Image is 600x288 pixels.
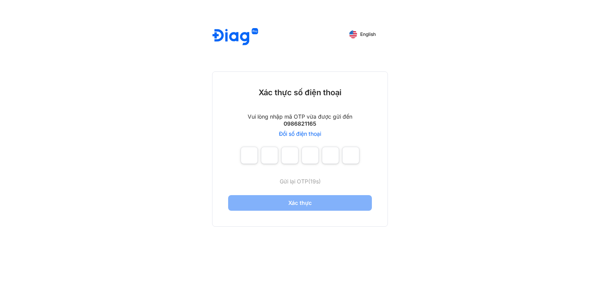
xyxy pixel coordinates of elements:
[212,28,258,46] img: logo
[344,28,381,41] button: English
[228,195,372,211] button: Xác thực
[360,32,376,37] span: English
[259,87,341,98] div: Xác thực số điện thoại
[284,120,316,127] div: 0986821165
[349,30,357,38] img: English
[279,130,321,137] a: Đổi số điện thoại
[248,113,352,120] div: Vui lòng nhập mã OTP vừa được gửi đến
